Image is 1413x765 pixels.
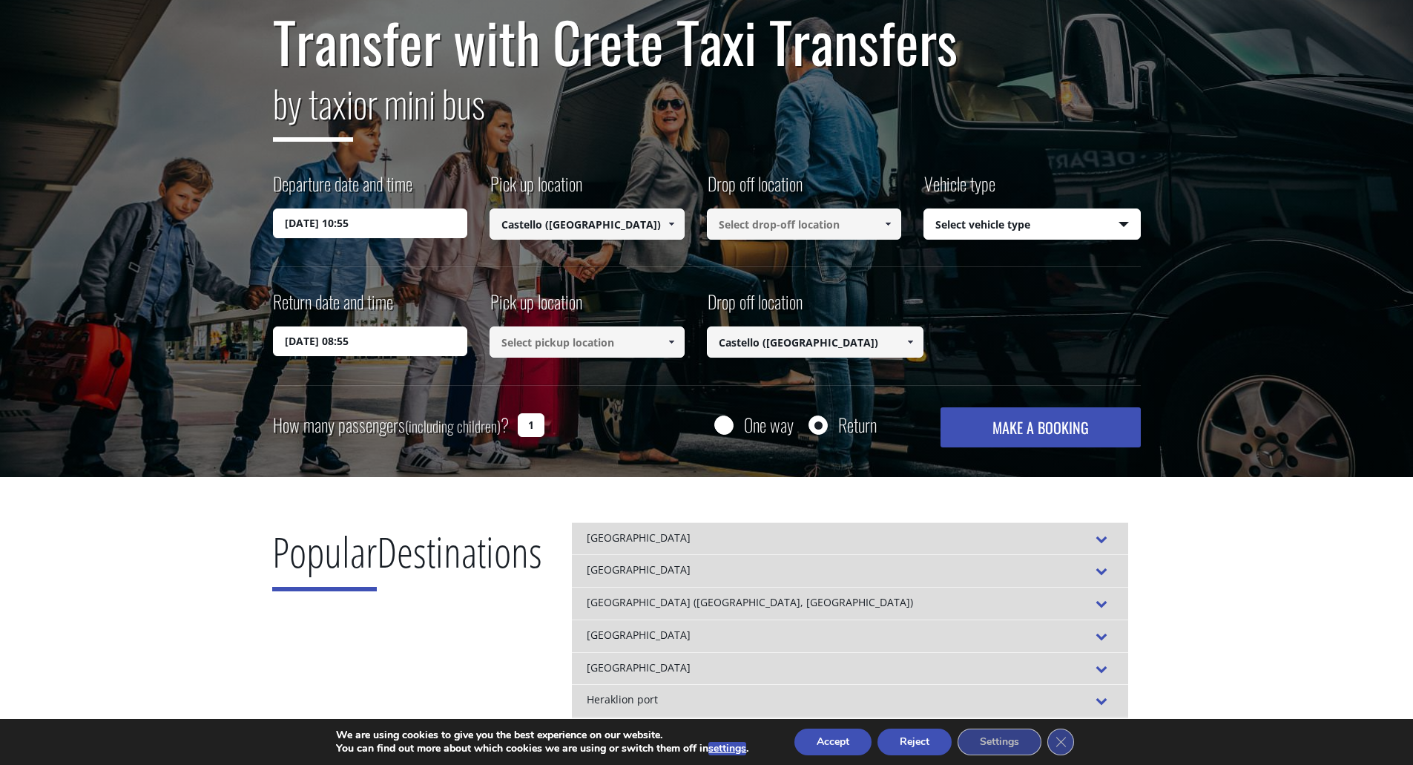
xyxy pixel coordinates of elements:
label: Drop off location [707,171,803,209]
button: MAKE A BOOKING [941,407,1140,447]
a: Show All Items [898,326,923,358]
button: Close GDPR Cookie Banner [1047,729,1074,755]
a: Show All Items [876,209,900,240]
button: Reject [877,729,952,755]
label: Drop off location [707,289,803,326]
span: by taxi [273,75,353,142]
div: [GEOGRAPHIC_DATA] ([GEOGRAPHIC_DATA], [GEOGRAPHIC_DATA]) [572,587,1128,620]
h1: Transfer with Crete Taxi Transfers [273,10,1141,73]
label: Return [838,416,877,434]
span: Select vehicle type [924,209,1140,240]
h2: or mini bus [273,73,1141,153]
p: We are using cookies to give you the best experience on our website. [336,729,748,742]
a: Show All Items [659,326,683,358]
label: How many passengers ? [273,407,509,444]
input: Select pickup location [490,326,685,358]
label: Departure date and time [273,171,412,209]
span: Popular [272,523,377,591]
h2: Destinations [272,522,542,603]
input: Select pickup location [490,209,685,240]
label: Return date and time [273,289,393,326]
label: One way [744,416,794,434]
label: Vehicle type [923,171,995,209]
div: [GEOGRAPHIC_DATA] [572,652,1128,685]
label: Pick up location [490,289,582,326]
div: [GEOGRAPHIC_DATA] [572,554,1128,587]
input: Select drop-off location [707,326,924,358]
p: You can find out more about which cookies we are using or switch them off in . [336,742,748,755]
button: settings [708,742,746,755]
small: (including children) [405,415,501,437]
label: Pick up location [490,171,582,209]
div: Heraklion port [572,684,1128,717]
div: [GEOGRAPHIC_DATA] [572,522,1128,555]
button: Accept [794,729,872,755]
div: Nautilux ([GEOGRAPHIC_DATA]) [572,717,1128,749]
input: Select drop-off location [707,209,902,240]
a: Show All Items [659,209,683,240]
div: [GEOGRAPHIC_DATA] [572,620,1128,652]
button: Settings [958,729,1041,755]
